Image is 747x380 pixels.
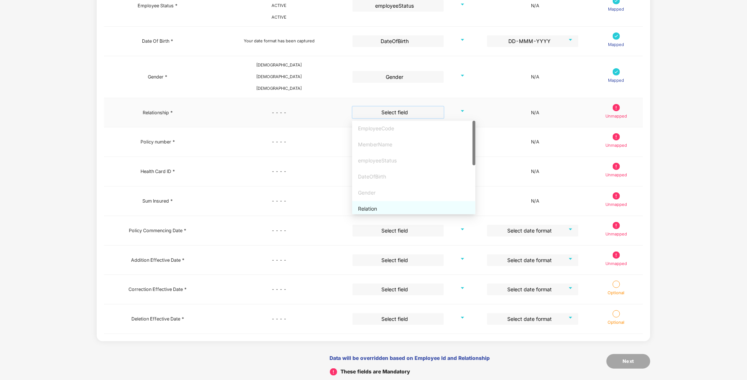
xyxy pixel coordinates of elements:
div: [DEMOGRAPHIC_DATA] [217,74,340,80]
td: Health Card ID * [104,157,212,187]
div: Your date format has been captured [217,38,340,45]
td: N/A [481,98,589,128]
td: - - - - [212,246,346,275]
img: svg+xml;base64,PHN2ZyB4bWxucz0iaHR0cDovL3d3dy53My5vcmcvMjAwMC9zdmciIHdpZHRoPSIxOS45OTkiIGhlaWdodD... [330,368,337,376]
td: - - - - [212,216,346,246]
div: MemberName [352,137,475,152]
p: Unmapped [605,201,627,208]
img: svg+xml;base64,PHN2ZyB4bWxucz0iaHR0cDovL3d3dy53My5vcmcvMjAwMC9zdmciIHdpZHRoPSIxOS45OTkiIGhlaWdodD... [613,252,620,259]
p: Mapped [608,77,624,84]
p: Mapped [608,42,624,48]
td: Gender * [104,56,212,98]
span: DateOfBirth [357,36,440,47]
td: Policy number * [104,127,212,157]
span: employeeStatus [357,0,440,11]
p: Unmapped [605,231,627,238]
td: Policy Commencing Date * [104,216,212,246]
img: svg+xml;base64,PHN2ZyB4bWxucz0iaHR0cDovL3d3dy53My5vcmcvMjAwMC9zdmciIHdpZHRoPSIxOS45OTkiIGhlaWdodD... [613,222,620,229]
td: N/A [481,187,589,216]
p: Mapped [608,6,624,13]
td: - - - - [212,275,346,304]
div: DateOfBirth [358,173,470,181]
img: svg+xml;base64,PHN2ZyB4bWxucz0iaHR0cDovL3d3dy53My5vcmcvMjAwMC9zdmciIHdpZHRoPSIxOS45OTkiIGhlaWdodD... [613,133,620,141]
img: svg+xml;base64,PHN2ZyB4bWxucz0iaHR0cDovL3d3dy53My5vcmcvMjAwMC9zdmciIHdpZHRoPSIxOS45OTkiIGhlaWdodD... [613,192,620,200]
td: - - - - [212,187,346,216]
td: - - - - [212,157,346,187]
img: svg+xml;base64,PHN2ZyB4bWxucz0iaHR0cDovL3d3dy53My5vcmcvMjAwMC9zdmciIHdpZHRoPSIxNyIgaGVpZ2h0PSIxNy... [613,68,620,76]
img: svg+xml;base64,PHN2ZyB4bWxucz0iaHR0cDovL3d3dy53My5vcmcvMjAwMC9zdmciIHdpZHRoPSIxOS45OTkiIGhlaWdodD... [613,104,620,111]
td: Relationship * [104,98,212,128]
td: N/A [481,56,589,98]
p: Unmapped [605,113,627,120]
div: Relation [358,205,470,213]
div: ACTIVE [217,14,340,21]
div: [DEMOGRAPHIC_DATA] [217,85,340,92]
div: [DEMOGRAPHIC_DATA] [217,62,340,69]
td: Addition Effective Date * [104,246,212,275]
div: EmployeeCode [358,124,470,133]
p: Unmapped [605,261,627,267]
td: - - - - [212,98,346,128]
div: DateOfBirth [352,169,475,184]
td: N/A [481,157,589,187]
td: - - - - [212,127,346,157]
td: Deletion Effective Date * [104,304,212,334]
p: Optional [608,319,625,326]
td: Date Of Birth * [104,27,212,56]
div: employeeStatus [352,153,475,168]
p: Unmapped [605,142,627,149]
td: - - - - [212,304,346,334]
img: svg+xml;base64,PHN2ZyB4bWxucz0iaHR0cDovL3d3dy53My5vcmcvMjAwMC9zdmciIHdpZHRoPSIxNyIgaGVpZ2h0PSIxNy... [613,32,620,40]
td: Sum Insured * [104,187,212,216]
span: Gender [357,72,440,82]
span: These fields are Mandatory [341,368,411,375]
div: Relation [352,201,475,216]
div: MemberName [358,141,470,149]
div: ACTIVE [217,3,340,9]
div: Gender [352,185,475,200]
div: Data will be overridden based on Employee Id and Relationship [330,354,607,362]
div: employeeStatus [358,157,470,165]
span: DD-MMM-YYYY [491,36,574,47]
p: Optional [608,290,625,296]
td: Correction Effective Date * [104,275,212,304]
img: svg+xml;base64,PHN2ZyB4bWxucz0iaHR0cDovL3d3dy53My5vcmcvMjAwMC9zdmciIHdpZHRoPSIxOS45OTkiIGhlaWdodD... [613,163,620,170]
div: EmployeeCode [352,121,475,136]
td: N/A [481,127,589,157]
div: Gender [358,189,470,197]
p: Unmapped [605,172,627,179]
